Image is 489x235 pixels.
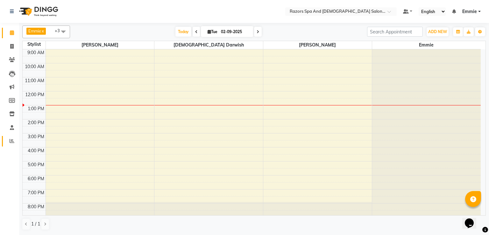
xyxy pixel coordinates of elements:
[26,203,46,210] div: 8:00 PM
[26,119,46,126] div: 2:00 PM
[28,28,41,33] span: Emmie
[372,41,481,49] span: Emmie
[46,41,154,49] span: [PERSON_NAME]
[26,161,46,168] div: 5:00 PM
[175,27,191,37] span: Today
[206,29,219,34] span: Tue
[24,77,46,84] div: 11:00 AM
[428,29,447,34] span: ADD NEW
[26,189,46,196] div: 7:00 PM
[427,27,449,36] button: ADD NEW
[219,27,251,37] input: 2025-09-02
[23,41,46,48] div: Stylist
[31,221,40,227] span: 1 / 1
[26,105,46,112] div: 1:00 PM
[41,28,44,33] a: x
[16,3,60,20] img: logo
[24,91,46,98] div: 12:00 PM
[24,63,46,70] div: 10:00 AM
[263,41,372,49] span: [PERSON_NAME]
[462,210,483,229] iframe: chat widget
[462,8,477,15] span: Emmie
[26,147,46,154] div: 4:00 PM
[55,28,65,33] span: +3
[26,49,46,56] div: 9:00 AM
[367,27,423,37] input: Search Appointment
[26,133,46,140] div: 3:00 PM
[154,41,263,49] span: [DEMOGRAPHIC_DATA] Darwish
[26,175,46,182] div: 6:00 PM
